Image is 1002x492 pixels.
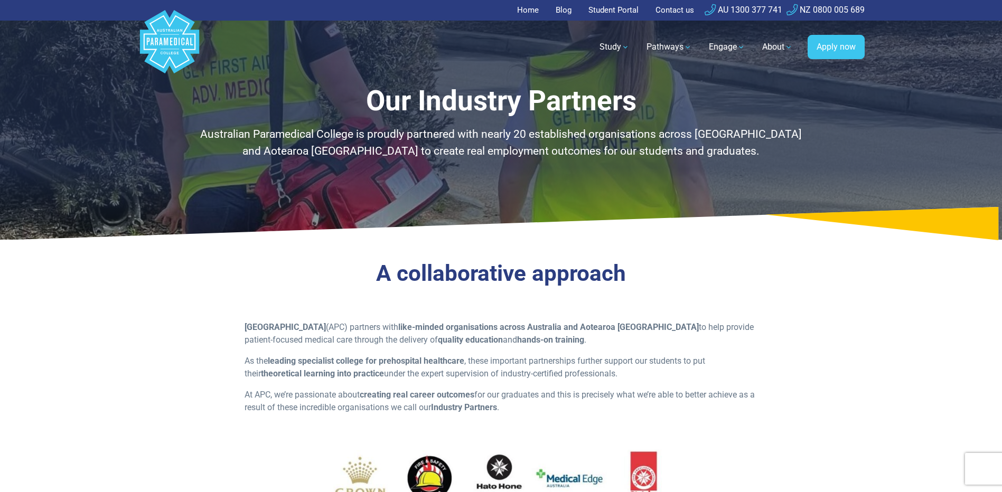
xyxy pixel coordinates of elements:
strong: like-minded organisations across [398,322,525,332]
p: At APC, we’re passionate about for our graduates and this is precisely what we’re able to better ... [245,389,757,414]
a: Apply now [808,35,865,59]
a: NZ 0800 005 689 [786,5,865,15]
strong: [GEOGRAPHIC_DATA] [245,322,326,332]
strong: quality education [438,335,503,345]
a: Australian Paramedical College [138,21,201,74]
strong: leading specialist college for prehospital healthcare [268,356,464,366]
a: Pathways [640,32,698,62]
strong: Australia and Aotearoa [GEOGRAPHIC_DATA] [527,322,699,332]
strong: hands-on training [517,335,584,345]
p: Australian Paramedical College is proudly partnered with nearly 20 established organisations acro... [192,126,810,159]
p: As the , these important partnerships further support our students to put their under the expert ... [245,355,757,380]
p: (APC) partners with to help provide patient-focused medical care through the delivery of and . [245,321,757,346]
a: About [756,32,799,62]
strong: theoretical learning into practice [261,368,384,379]
a: Engage [703,32,752,62]
h3: A collaborative approach [192,260,810,287]
h1: Our Industry Partners [192,84,810,118]
a: Study [593,32,636,62]
strong: Industry Partners [431,402,497,412]
a: AU 1300 377 741 [705,5,782,15]
strong: creating real career outcomes [360,390,474,400]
